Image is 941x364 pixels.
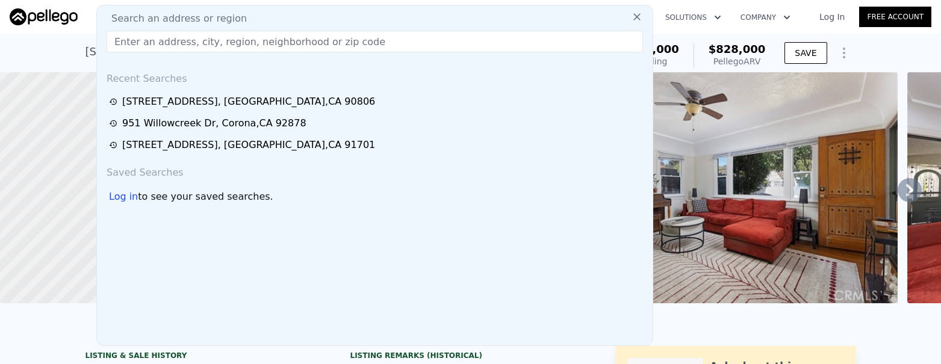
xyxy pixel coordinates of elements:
div: [STREET_ADDRESS] , [GEOGRAPHIC_DATA] , CA 90806 [85,43,374,60]
div: Recent Searches [102,62,648,91]
a: [STREET_ADDRESS], [GEOGRAPHIC_DATA],CA 91701 [109,138,644,152]
button: Solutions [656,7,731,28]
div: LISTING & SALE HISTORY [85,351,326,363]
button: Company [731,7,800,28]
div: Saved Searches [102,156,648,185]
div: 951 Willowcreek Dr , Corona , CA 92878 [122,116,306,131]
a: [STREET_ADDRESS], [GEOGRAPHIC_DATA],CA 90806 [109,94,644,109]
span: $828,000 [709,43,766,55]
span: Search an address or region [102,11,247,26]
button: Show Options [832,41,856,65]
button: SAVE [784,42,827,64]
div: [STREET_ADDRESS] , [GEOGRAPHIC_DATA] , CA 90806 [122,94,375,109]
img: Sale: 163679042 Parcel: 47089327 [551,72,898,303]
div: Listing Remarks (Historical) [350,351,591,360]
input: Enter an address, city, region, neighborhood or zip code [107,31,643,52]
div: Pellego ARV [709,55,766,67]
img: Pellego [10,8,78,25]
a: Log In [805,11,859,23]
a: 951 Willowcreek Dr, Corona,CA 92878 [109,116,644,131]
span: to see your saved searches. [138,190,273,204]
div: [STREET_ADDRESS] , [GEOGRAPHIC_DATA] , CA 91701 [122,138,375,152]
a: Free Account [859,7,931,27]
div: Log in [109,190,138,204]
